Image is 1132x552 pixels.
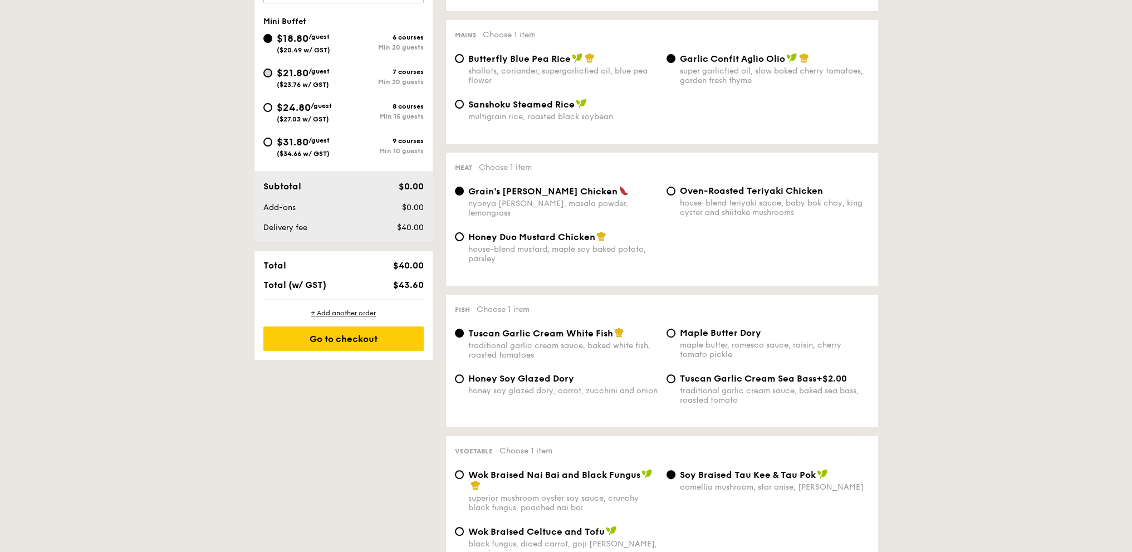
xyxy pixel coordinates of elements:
[277,67,308,79] span: $21.80
[263,203,296,212] span: Add-ons
[398,181,423,192] span: $0.00
[468,99,575,110] span: Sanshoku Steamed Rice
[277,115,329,123] span: ($27.03 w/ GST)
[468,186,618,197] span: Grain's [PERSON_NAME] Chicken
[468,66,658,85] div: shallots, coriander, supergarlicfied oil, blue pea flower
[263,260,286,271] span: Total
[311,102,332,110] span: /guest
[455,54,464,63] input: Butterfly Blue Pea Riceshallots, coriander, supergarlicfied oil, blue pea flower
[477,305,530,314] span: Choose 1 item
[468,245,658,263] div: house-blend mustard, maple soy baked potato, parsley
[455,527,464,536] input: Wok Braised Celtuce and Tofublack fungus, diced carrot, goji [PERSON_NAME], superior ginger sauce
[468,232,595,242] span: Honey Duo Mustard Chicken
[680,373,816,384] span: Tuscan Garlic Cream Sea Bass
[572,53,583,63] img: icon-vegan.f8ff3823.svg
[344,78,424,86] div: Min 20 guests
[468,494,658,512] div: superior mushroom oyster soy sauce, crunchy black fungus, poached nai bai
[393,280,423,290] span: $43.60
[479,163,532,172] span: Choose 1 item
[263,34,272,43] input: $18.80/guest($20.49 w/ GST)6 coursesMin 20 guests
[680,386,869,405] div: traditional garlic cream sauce, baked sea bass, roasted tomato
[308,67,330,75] span: /guest
[393,260,423,271] span: $40.00
[263,223,307,232] span: Delivery fee
[667,329,675,338] input: Maple Butter Dorymaple butter, romesco sauce, raisin, cherry tomato pickle
[468,470,640,480] span: Wok Braised Nai Bai and Black Fungus
[680,185,823,196] span: Oven-Roasted Teriyaki Chicken
[667,470,675,479] input: ⁠Soy Braised Tau Kee & Tau Pokcamellia mushroom, star anise, [PERSON_NAME]
[680,328,761,338] span: Maple Butter Dory
[263,138,272,146] input: $31.80/guest($34.66 w/ GST)9 coursesMin 10 guests
[263,280,326,290] span: Total (w/ GST)
[263,103,272,112] input: $24.80/guest($27.03 w/ GST)8 coursesMin 15 guests
[263,181,301,192] span: Subtotal
[277,81,329,89] span: ($23.76 w/ GST)
[455,164,472,172] span: Meat
[455,470,464,479] input: Wok Braised Nai Bai and Black Fungussuperior mushroom oyster soy sauce, crunchy black fungus, poa...
[468,373,574,384] span: Honey Soy Glazed Dory
[667,374,675,383] input: Tuscan Garlic Cream Sea Bass+$2.00traditional garlic cream sauce, baked sea bass, roasted tomato
[576,99,587,109] img: icon-vegan.f8ff3823.svg
[680,66,869,85] div: super garlicfied oil, slow baked cherry tomatoes, garden fresh thyme
[468,526,605,537] span: Wok Braised Celtuce and Tofu
[585,53,595,63] img: icon-chef-hat.a58ddaea.svg
[263,17,306,26] span: Mini Buffet
[344,113,424,120] div: Min 15 guests
[786,53,797,63] img: icon-vegan.f8ff3823.svg
[263,309,424,317] div: + Add another order
[344,102,424,110] div: 8 courses
[680,340,869,359] div: maple butter, romesco sauce, raisin, cherry tomato pickle
[455,329,464,338] input: Tuscan Garlic Cream White Fishtraditional garlic cream sauce, baked white fish, roasted tomatoes
[344,147,424,155] div: Min 10 guests
[344,68,424,76] div: 7 courses
[799,53,809,63] img: icon-chef-hat.a58ddaea.svg
[308,136,330,144] span: /guest
[455,31,476,39] span: Mains
[455,374,464,383] input: Honey Soy Glazed Doryhoney soy glazed dory, carrot, zucchini and onion
[455,447,493,455] span: Vegetable
[401,203,423,212] span: $0.00
[277,136,308,148] span: $31.80
[277,46,330,54] span: ($20.49 w/ GST)
[468,53,571,64] span: Butterfly Blue Pea Rice
[344,33,424,41] div: 6 courses
[344,137,424,145] div: 9 courses
[606,526,617,536] img: icon-vegan.f8ff3823.svg
[614,328,624,338] img: icon-chef-hat.a58ddaea.svg
[483,30,536,40] span: Choose 1 item
[680,470,816,480] span: ⁠Soy Braised Tau Kee & Tau Pok
[277,32,308,45] span: $18.80
[499,446,552,456] span: Choose 1 item
[468,112,658,121] div: multigrain rice, roasted black soybean
[277,101,311,114] span: $24.80
[667,187,675,196] input: Oven-Roasted Teriyaki Chickenhouse-blend teriyaki sauce, baby bok choy, king oyster and shiitake ...
[680,482,869,492] div: camellia mushroom, star anise, [PERSON_NAME]
[263,69,272,77] input: $21.80/guest($23.76 w/ GST)7 coursesMin 20 guests
[468,199,658,218] div: nyonya [PERSON_NAME], masala powder, lemongrass
[680,198,869,217] div: house-blend teriyaki sauce, baby bok choy, king oyster and shiitake mushrooms
[817,469,828,479] img: icon-vegan.f8ff3823.svg
[277,150,330,158] span: ($34.66 w/ GST)
[641,469,653,479] img: icon-vegan.f8ff3823.svg
[468,386,658,395] div: honey soy glazed dory, carrot, zucchini and onion
[471,480,481,490] img: icon-chef-hat.a58ddaea.svg
[344,43,424,51] div: Min 20 guests
[455,100,464,109] input: Sanshoku Steamed Ricemultigrain rice, roasted black soybean
[680,53,785,64] span: Garlic Confit Aglio Olio
[263,326,424,351] div: Go to checkout
[468,341,658,360] div: traditional garlic cream sauce, baked white fish, roasted tomatoes
[667,54,675,63] input: Garlic Confit Aglio Oliosuper garlicfied oil, slow baked cherry tomatoes, garden fresh thyme
[468,328,613,339] span: Tuscan Garlic Cream White Fish
[619,185,629,196] img: icon-spicy.37a8142b.svg
[596,231,606,241] img: icon-chef-hat.a58ddaea.svg
[308,33,330,41] span: /guest
[396,223,423,232] span: $40.00
[455,187,464,196] input: Grain's [PERSON_NAME] Chickennyonya [PERSON_NAME], masala powder, lemongrass
[455,232,464,241] input: Honey Duo Mustard Chickenhouse-blend mustard, maple soy baked potato, parsley
[816,373,847,384] span: +$2.00
[455,306,470,314] span: Fish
